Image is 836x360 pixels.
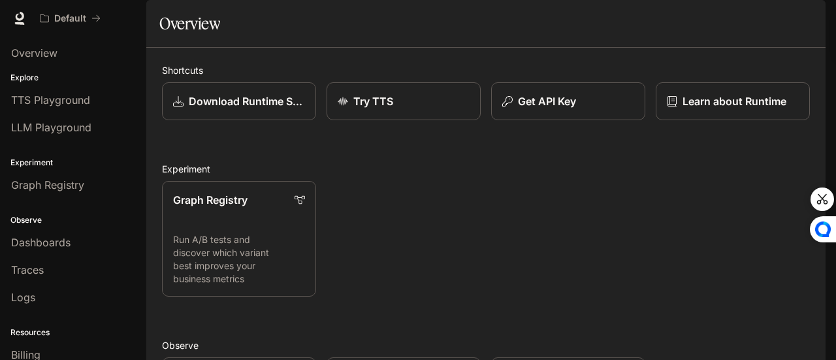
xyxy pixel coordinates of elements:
[54,13,86,24] p: Default
[162,162,810,176] h2: Experiment
[491,82,645,120] button: Get API Key
[683,93,786,109] p: Learn about Runtime
[189,93,305,109] p: Download Runtime SDK
[162,181,316,297] a: Graph RegistryRun A/B tests and discover which variant best improves your business metrics
[162,82,316,120] a: Download Runtime SDK
[353,93,393,109] p: Try TTS
[173,192,248,208] p: Graph Registry
[162,63,810,77] h2: Shortcuts
[159,10,220,37] h1: Overview
[327,82,481,120] a: Try TTS
[518,93,576,109] p: Get API Key
[162,338,810,352] h2: Observe
[173,233,305,286] p: Run A/B tests and discover which variant best improves your business metrics
[34,5,106,31] button: All workspaces
[656,82,810,120] a: Learn about Runtime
